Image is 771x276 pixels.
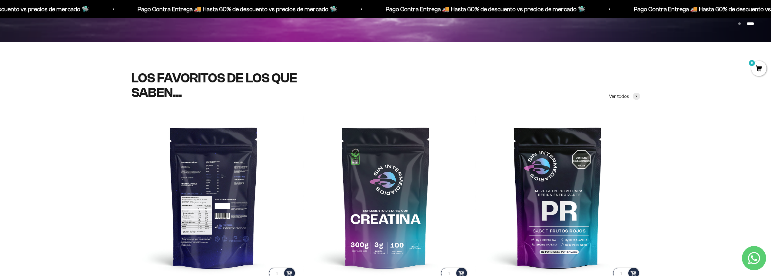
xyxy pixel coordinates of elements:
split-lines: LOS FAVORITOS DE LOS QUE SABEN... [131,71,297,100]
p: Pago Contra Entrega 🚚 Hasta 60% de descuento vs precios de mercado 🛸 [13,4,212,14]
mark: 0 [748,59,756,67]
span: Ver todos [609,92,629,100]
a: Ver todos [609,92,640,100]
a: 0 [751,66,766,72]
p: Pago Contra Entrega 🚚 Hasta 60% de descuento vs precios de mercado 🛸 [509,4,709,14]
p: Pago Contra Entrega 🚚 Hasta 60% de descuento vs precios de mercado 🛸 [261,4,460,14]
